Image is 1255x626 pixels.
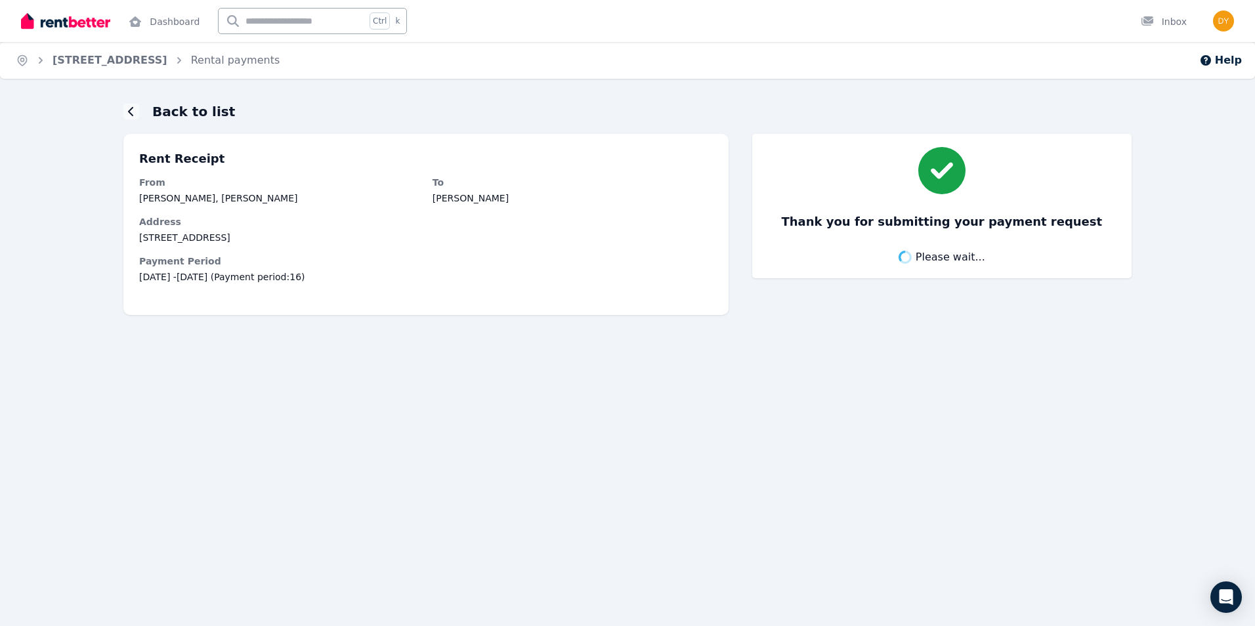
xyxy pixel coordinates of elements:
a: [STREET_ADDRESS] [53,54,167,66]
span: [DATE] - [DATE] (Payment period: 16 ) [139,270,713,283]
p: Rent Receipt [139,150,713,168]
dt: From [139,176,419,189]
span: Please wait... [916,249,985,265]
dd: [STREET_ADDRESS] [139,231,713,244]
h3: Thank you for submitting your payment request [781,213,1102,231]
img: Dylan Odgers [1213,10,1234,31]
span: k [395,16,400,26]
dd: [PERSON_NAME], [PERSON_NAME] [139,192,419,205]
dt: Payment Period [139,255,713,268]
button: Help [1199,52,1242,68]
h1: Back to list [152,102,235,121]
dt: Address [139,215,713,228]
span: Ctrl [370,12,390,30]
div: Inbox [1141,15,1187,28]
dd: [PERSON_NAME] [433,192,713,205]
dt: To [433,176,713,189]
div: Open Intercom Messenger [1210,581,1242,613]
img: RentBetter [21,11,110,31]
a: Rental payments [191,54,280,66]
